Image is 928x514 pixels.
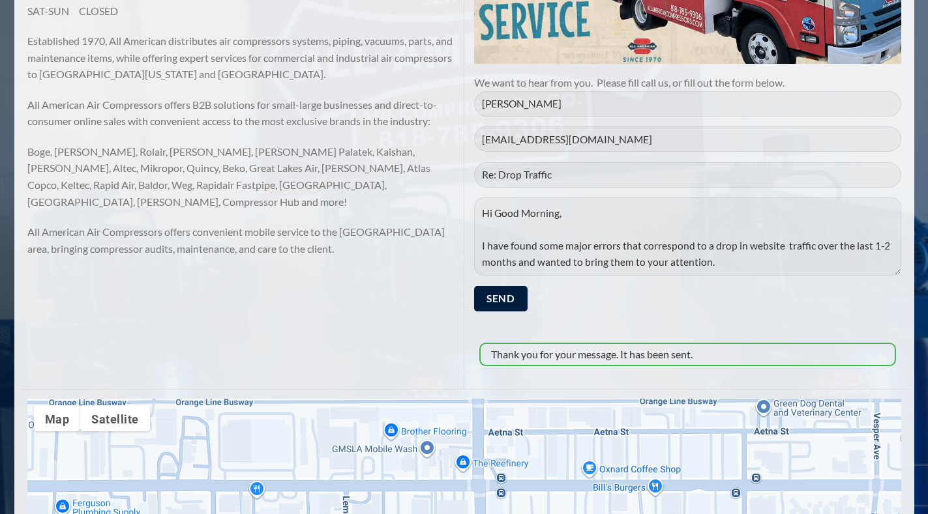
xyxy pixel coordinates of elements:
input: Send [474,286,528,311]
button: Show street map [34,405,81,431]
p: We want to hear from you. Please fill call us, or fill out the form below. [474,74,901,91]
p: All American Air Compressors offers convenient mobile service to the [GEOGRAPHIC_DATA] area, brin... [27,223,455,257]
button: Show satellite imagery [80,405,150,431]
p: All American Air Compressors offers B2B solutions for small-large businesses and direct-to-consum... [27,96,455,130]
input: Subject [474,162,901,188]
input: Your Name (required) [474,91,901,117]
p: Established 1970, All American distributes air compressors systems, piping, vacuums, parts, and m... [27,33,455,83]
input: Your Email (required) [474,126,901,152]
div: Thank you for your message. It has been sent. [479,343,896,366]
p: Boge, [PERSON_NAME], Rolair, [PERSON_NAME], [PERSON_NAME] Palatek, Kaishan, [PERSON_NAME], Altec,... [27,143,455,210]
form: Contact form [474,91,901,366]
